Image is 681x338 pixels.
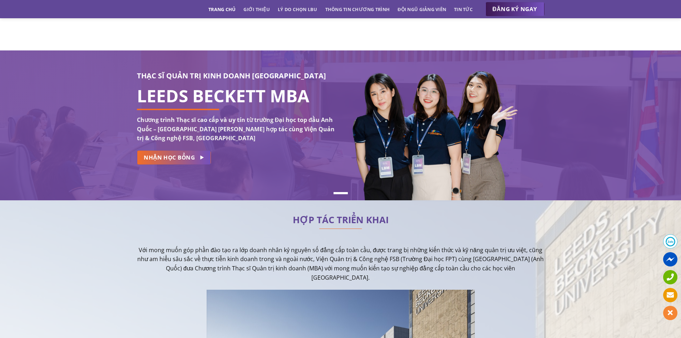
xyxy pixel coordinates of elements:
[137,70,335,82] h3: THẠC SĨ QUẢN TRỊ KINH DOANH [GEOGRAPHIC_DATA]
[137,216,544,224] h2: HỢP TÁC TRIỂN KHAI
[278,3,317,16] a: Lý do chọn LBU
[137,246,544,282] p: Với mong muốn góp phần đào tạo ra lớp doanh nhân kỷ nguyên số đẳng cấp toàn cầu, được trang bị nh...
[243,3,270,16] a: Giới thiệu
[493,5,537,14] span: ĐĂNG KÝ NGAY
[334,192,348,194] li: Page dot 1
[208,3,236,16] a: Trang chủ
[137,116,335,142] strong: Chương trình Thạc sĩ cao cấp và uy tín từ trường Đại học top đầu Anh Quốc – [GEOGRAPHIC_DATA] [PE...
[325,3,390,16] a: Thông tin chương trình
[137,151,211,165] a: NHẬN HỌC BỔNG
[137,92,335,100] h1: LEEDS BECKETT MBA
[398,3,446,16] a: Đội ngũ giảng viên
[485,2,544,16] a: ĐĂNG KÝ NGAY
[454,3,473,16] a: Tin tức
[144,153,195,162] span: NHẬN HỌC BỔNG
